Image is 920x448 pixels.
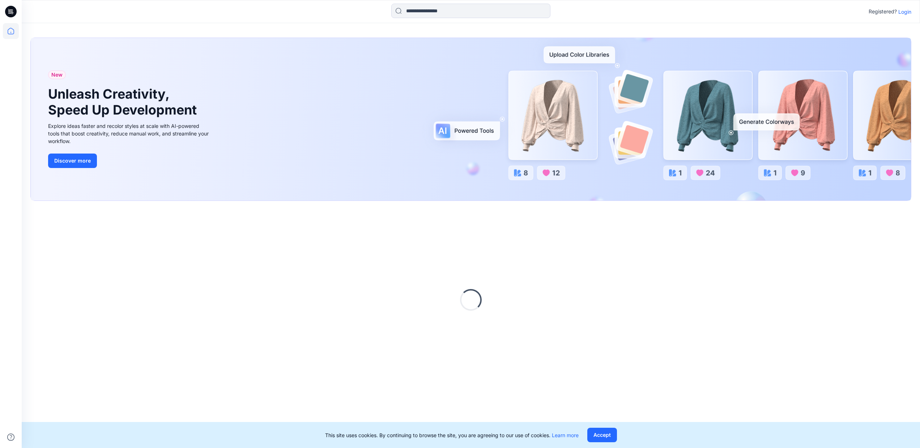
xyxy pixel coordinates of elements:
[48,122,211,145] div: Explore ideas faster and recolor styles at scale with AI-powered tools that boost creativity, red...
[48,154,97,168] button: Discover more
[325,431,579,439] p: This site uses cookies. By continuing to browse the site, you are agreeing to our use of cookies.
[869,7,897,16] p: Registered?
[51,70,63,79] span: New
[587,428,617,442] button: Accept
[898,8,911,16] p: Login
[48,86,200,117] h1: Unleash Creativity, Speed Up Development
[48,154,211,168] a: Discover more
[552,432,579,438] a: Learn more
